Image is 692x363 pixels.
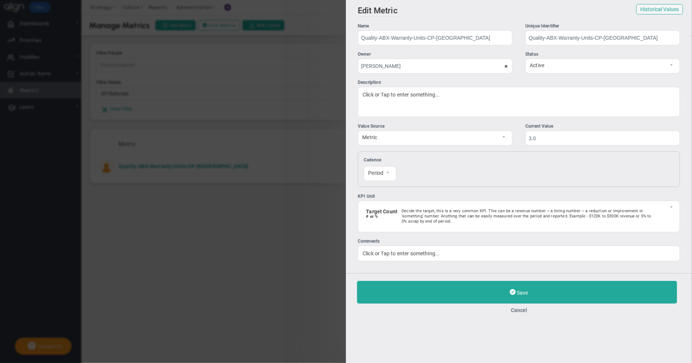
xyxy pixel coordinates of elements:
[525,23,680,30] div: Unique Identifier
[358,193,680,200] div: KPI Unit
[383,167,396,181] span: select
[636,4,683,14] button: Historical Values
[374,6,398,15] span: Metric
[525,51,680,58] div: Status
[402,209,653,224] p: Decide the target, this is a very common KPI. This can be a revenue number – a hiring number – a ...
[358,51,513,58] div: Owner
[517,290,528,296] span: Save
[358,131,500,144] span: Metric
[362,215,398,219] h4: # or %
[358,123,513,130] div: Value Source
[358,59,513,73] input: Search or Invite Team Members
[526,59,667,72] span: Active
[667,201,680,232] span: select
[525,30,680,45] input: Enter unique identifier
[358,87,680,117] div: Click or Tap to enter something...
[358,79,680,86] div: Description
[358,6,372,15] span: Edit
[358,30,513,45] input: Name of the Metric
[364,167,383,179] span: Period
[358,23,513,30] div: Name
[500,131,512,145] span: select
[366,209,398,215] label: Target Count
[525,131,680,145] input: Enter a Value
[357,307,681,313] button: Cancel
[525,123,680,130] div: Current Value
[358,238,680,245] div: Comments
[357,281,677,304] button: Save
[667,59,680,73] span: select
[513,63,521,69] span: clear
[358,246,680,261] div: Click or Tap to enter something...
[364,157,396,163] div: Cadence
